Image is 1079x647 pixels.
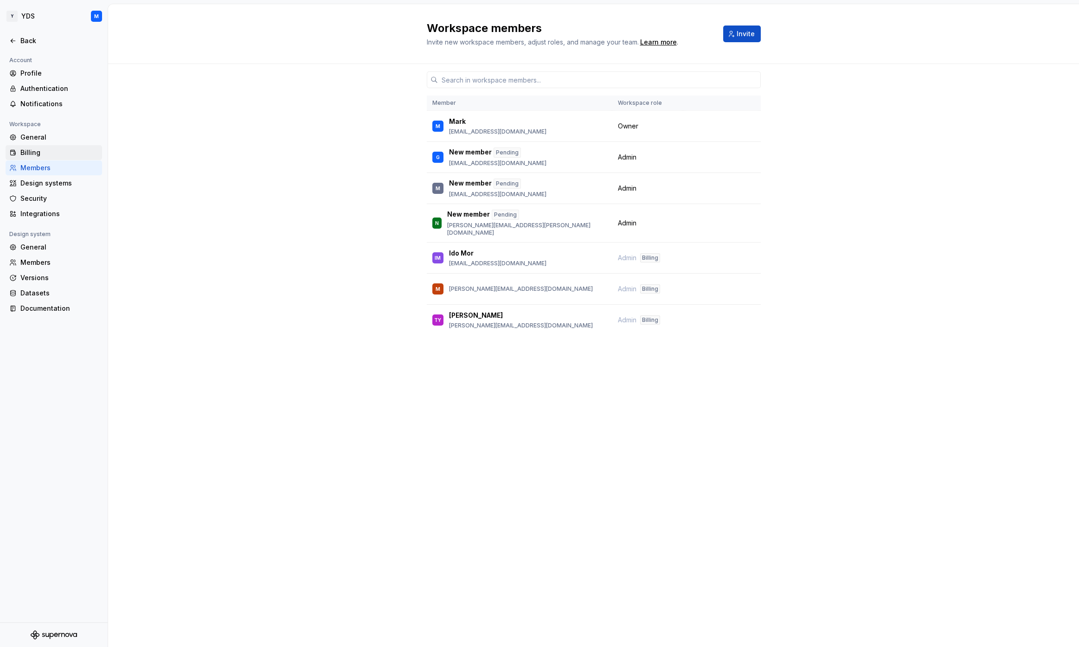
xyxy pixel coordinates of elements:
h2: Workspace members [427,21,712,36]
div: Billing [640,284,660,294]
th: Member [427,96,612,111]
div: M [436,284,440,294]
div: M [436,122,440,131]
p: [EMAIL_ADDRESS][DOMAIN_NAME] [449,260,546,267]
div: Account [6,55,36,66]
th: Workspace role [612,96,683,111]
p: [PERSON_NAME][EMAIL_ADDRESS][PERSON_NAME][DOMAIN_NAME] [447,222,607,237]
div: Design system [6,229,54,240]
a: Notifications [6,96,102,111]
div: Documentation [20,304,98,313]
a: Datasets [6,286,102,301]
span: Admin [618,284,636,294]
span: . [639,39,678,46]
p: New member [449,179,492,189]
div: Pending [492,210,519,220]
div: G [436,153,440,162]
span: Admin [618,315,636,325]
div: Billing [640,253,660,263]
div: Members [20,258,98,267]
a: Security [6,191,102,206]
span: Invite new workspace members, adjust roles, and manage your team. [427,38,639,46]
div: M [436,184,440,193]
div: Notifications [20,99,98,109]
div: Versions [20,273,98,282]
a: Members [6,160,102,175]
a: General [6,240,102,255]
div: Security [20,194,98,203]
span: Owner [618,122,638,131]
p: [EMAIL_ADDRESS][DOMAIN_NAME] [449,160,546,167]
div: Datasets [20,288,98,298]
div: Authentication [20,84,98,93]
div: Pending [494,179,521,189]
div: Billing [20,148,98,157]
a: Versions [6,270,102,285]
div: General [20,243,98,252]
p: [PERSON_NAME] [449,311,503,320]
p: [PERSON_NAME][EMAIL_ADDRESS][DOMAIN_NAME] [449,285,593,293]
div: YDS [21,12,35,21]
div: Integrations [20,209,98,218]
a: Design systems [6,176,102,191]
a: Authentication [6,81,102,96]
a: Learn more [640,38,677,47]
span: Invite [737,29,755,38]
p: [PERSON_NAME][EMAIL_ADDRESS][DOMAIN_NAME] [449,322,593,329]
svg: Supernova Logo [31,630,77,640]
div: General [20,133,98,142]
a: Members [6,255,102,270]
div: N [435,218,439,228]
p: Mark [449,117,466,126]
div: Members [20,163,98,173]
div: Design systems [20,179,98,188]
div: Profile [20,69,98,78]
div: Workspace [6,119,45,130]
a: Billing [6,145,102,160]
div: Back [20,36,98,45]
button: Invite [723,26,761,42]
a: Profile [6,66,102,81]
span: Admin [618,153,636,162]
div: Billing [640,315,660,325]
div: IM [435,253,441,263]
div: Pending [494,147,521,158]
a: Back [6,33,102,48]
div: Y [6,11,18,22]
span: Admin [618,218,636,228]
span: Admin [618,253,636,263]
a: Documentation [6,301,102,316]
a: Integrations [6,206,102,221]
div: TY [434,315,441,325]
div: M [94,13,99,20]
p: [EMAIL_ADDRESS][DOMAIN_NAME] [449,128,546,135]
button: YYDSM [2,6,106,26]
p: Ido Mor [449,249,474,258]
p: New member [447,210,490,220]
input: Search in workspace members... [438,71,761,88]
a: General [6,130,102,145]
span: Admin [618,184,636,193]
p: New member [449,147,492,158]
p: [EMAIL_ADDRESS][DOMAIN_NAME] [449,191,546,198]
